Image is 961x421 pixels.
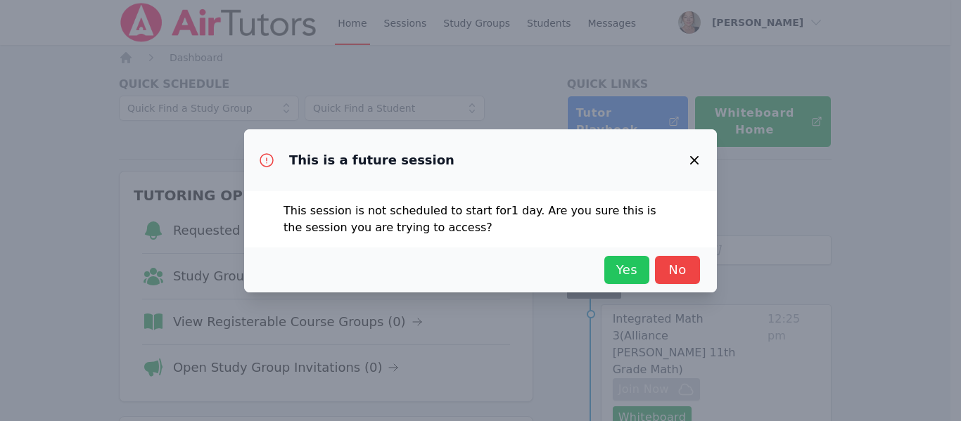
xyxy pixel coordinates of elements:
[604,256,649,284] button: Yes
[289,152,454,169] h3: This is a future session
[662,260,693,280] span: No
[655,256,700,284] button: No
[284,202,677,236] p: This session is not scheduled to start for 1 day . Are you sure this is the session you are tryin...
[611,260,642,280] span: Yes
